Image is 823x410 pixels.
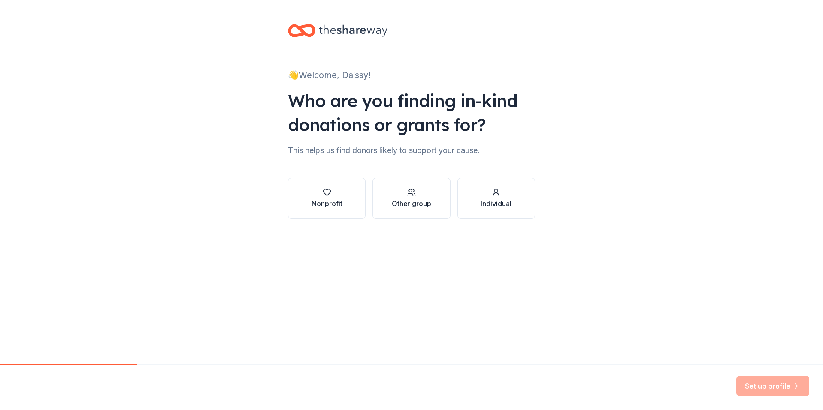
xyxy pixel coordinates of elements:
[481,198,511,209] div: Individual
[457,178,535,219] button: Individual
[288,178,366,219] button: Nonprofit
[288,89,535,137] div: Who are you finding in-kind donations or grants for?
[288,68,535,82] div: 👋 Welcome, Daissy!
[392,198,431,209] div: Other group
[372,178,450,219] button: Other group
[312,198,342,209] div: Nonprofit
[288,144,535,157] div: This helps us find donors likely to support your cause.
